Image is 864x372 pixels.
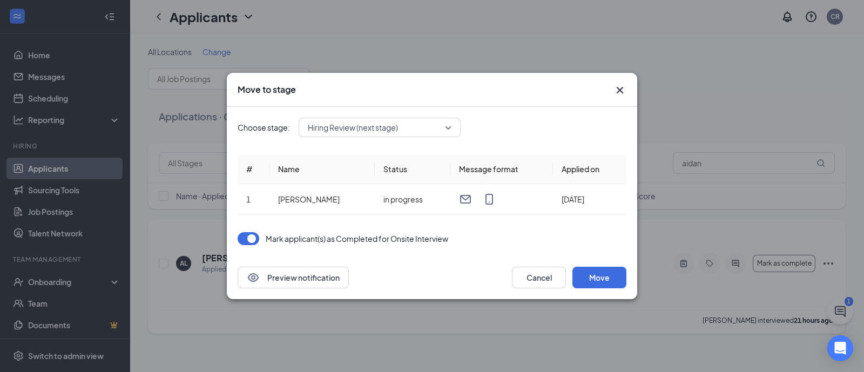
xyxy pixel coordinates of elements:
[246,194,251,204] span: 1
[459,193,472,206] svg: Email
[572,267,626,288] button: Move
[375,154,450,184] th: Status
[238,267,349,288] button: EyePreview notification
[450,154,553,184] th: Message format
[613,84,626,97] button: Close
[269,184,375,215] td: [PERSON_NAME]
[553,184,626,215] td: [DATE]
[827,335,853,361] div: Open Intercom Messenger
[308,119,398,136] span: Hiring Review (next stage)
[238,154,269,184] th: #
[238,84,296,96] h3: Move to stage
[483,193,496,206] svg: MobileSms
[553,154,626,184] th: Applied on
[269,154,375,184] th: Name
[247,271,260,284] svg: Eye
[266,233,448,244] p: Mark applicant(s) as Completed for Onsite Interview
[375,184,450,215] td: in progress
[238,121,290,133] span: Choose stage:
[613,84,626,97] svg: Cross
[512,267,566,288] button: Cancel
